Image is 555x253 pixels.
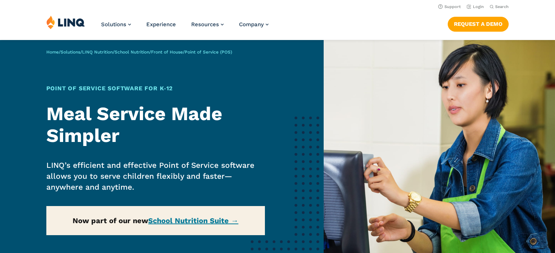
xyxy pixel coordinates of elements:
[146,21,176,28] a: Experience
[191,21,219,28] span: Resources
[467,4,484,9] a: Login
[191,21,224,28] a: Resources
[73,216,238,225] strong: Now part of our new
[448,15,509,31] nav: Button Navigation
[101,15,269,39] nav: Primary Navigation
[82,50,113,55] a: LINQ Nutrition
[438,4,461,9] a: Support
[101,21,131,28] a: Solutions
[495,4,509,9] span: Search
[46,103,222,147] strong: Meal Service Made Simpler
[185,50,232,55] span: Point of Service (POS)
[101,21,126,28] span: Solutions
[115,50,149,55] a: School Nutrition
[151,50,183,55] a: Front of House
[46,15,85,29] img: LINQ | K‑12 Software
[46,50,59,55] a: Home
[490,4,509,9] button: Open Search Bar
[448,17,509,31] a: Request a Demo
[239,21,269,28] a: Company
[61,50,80,55] a: Solutions
[46,160,265,193] p: LINQ’s efficient and effective Point of Service software allows you to serve children flexibly an...
[46,50,232,55] span: / / / / /
[46,84,265,93] h1: Point of Service Software for K‑12
[239,21,264,28] span: Company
